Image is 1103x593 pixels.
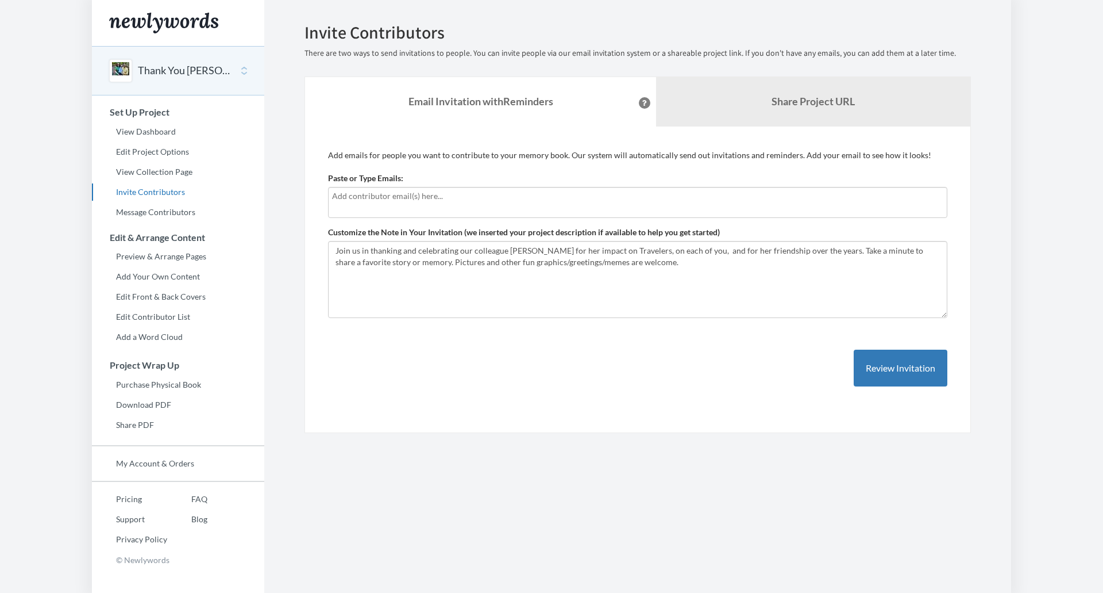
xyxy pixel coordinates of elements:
a: Edit Project Options [92,143,264,160]
a: Add a Word Cloud [92,328,264,346]
a: Message Contributors [92,204,264,221]
h2: Invite Contributors [304,23,971,42]
label: Customize the Note in Your Invitation (we inserted your project description if available to help ... [328,227,720,238]
a: Edit Contributor List [92,308,264,326]
label: Paste or Type Emails: [328,173,403,184]
h3: Set Up Project [92,107,264,117]
a: Invite Contributors [92,183,264,201]
strong: Email Invitation with Reminders [408,95,553,108]
a: My Account & Orders [92,455,264,472]
a: Blog [167,511,207,528]
button: Thank You [PERSON_NAME] [138,63,231,78]
h3: Edit & Arrange Content [92,232,264,243]
a: Edit Front & Back Covers [92,288,264,305]
p: Add emails for people you want to contribute to your memory book. Our system will automatically s... [328,150,947,161]
a: Pricing [92,491,167,508]
p: There are two ways to send invitations to people. You can invite people via our email invitation ... [304,48,971,59]
a: View Collection Page [92,163,264,181]
a: Download PDF [92,396,264,414]
a: Add Your Own Content [92,268,264,285]
button: Review Invitation [854,350,947,387]
a: Privacy Policy [92,531,167,548]
b: Share Project URL [772,95,855,108]
a: View Dashboard [92,123,264,140]
p: © Newlywords [92,551,264,569]
a: Share PDF [92,416,264,434]
a: Support [92,511,167,528]
textarea: Join us in thanking and celebrating our colleague [PERSON_NAME] for her impact on Travelers, on e... [328,241,947,318]
a: Purchase Physical Book [92,376,264,393]
input: Add contributor email(s) here... [332,190,943,202]
a: Preview & Arrange Pages [92,248,264,265]
img: Newlywords logo [109,13,218,33]
a: FAQ [167,491,207,508]
h3: Project Wrap Up [92,360,264,370]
